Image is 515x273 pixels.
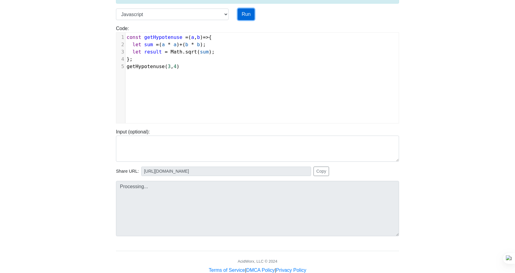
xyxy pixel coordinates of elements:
span: b [197,34,200,40]
button: Run [238,9,254,20]
a: Privacy Policy [276,268,307,273]
div: 3 [116,48,125,56]
span: ( , ) [127,64,180,69]
div: Code: [111,25,404,123]
button: Copy [314,167,329,176]
span: ( ) ( ); [127,42,206,47]
span: sqrt [185,49,197,55]
span: let [132,49,141,55]
div: AcidWorx, LLC © 2024 [238,258,277,264]
div: 2 [116,41,125,48]
span: + [179,42,182,47]
span: sum [144,42,153,47]
span: Math [171,49,183,55]
span: }; [127,56,132,62]
span: result [144,49,162,55]
span: getHypotenuse [127,64,165,69]
span: Share URL: [116,168,139,175]
span: 3 [168,64,171,69]
span: 4 [173,64,177,69]
div: 1 [116,34,125,41]
span: getHypotenuse [144,34,182,40]
span: ( , ) { [127,34,212,40]
span: b [185,42,188,47]
a: DMCA Policy [246,268,275,273]
span: const [127,34,141,40]
span: . ( ); [127,49,215,55]
span: a [173,42,177,47]
span: a [191,34,194,40]
div: 4 [116,56,125,63]
span: let [132,42,141,47]
a: Terms of Service [209,268,245,273]
input: No share available yet [141,167,311,176]
span: a [162,42,165,47]
span: = [185,34,188,40]
span: => [203,34,209,40]
span: b [197,42,200,47]
span: sum [200,49,209,55]
div: 5 [116,63,125,70]
div: Input (optional): [111,128,404,162]
span: = [156,42,159,47]
span: = [165,49,168,55]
